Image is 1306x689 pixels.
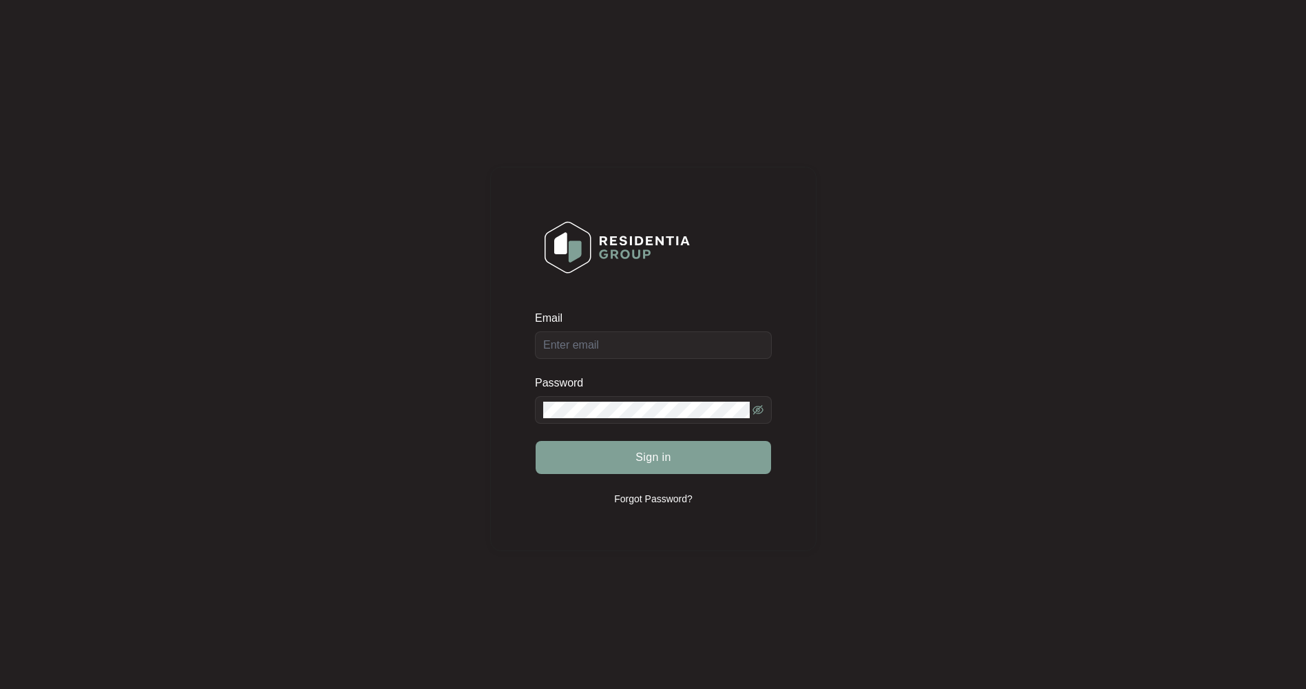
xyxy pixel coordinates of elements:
[752,404,763,415] span: eye-invisible
[535,331,772,359] input: Email
[635,449,671,466] span: Sign in
[543,402,750,418] input: Password
[535,311,572,325] label: Email
[536,441,771,474] button: Sign in
[535,376,593,390] label: Password
[614,492,693,506] p: Forgot Password?
[536,212,699,282] img: Login Logo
